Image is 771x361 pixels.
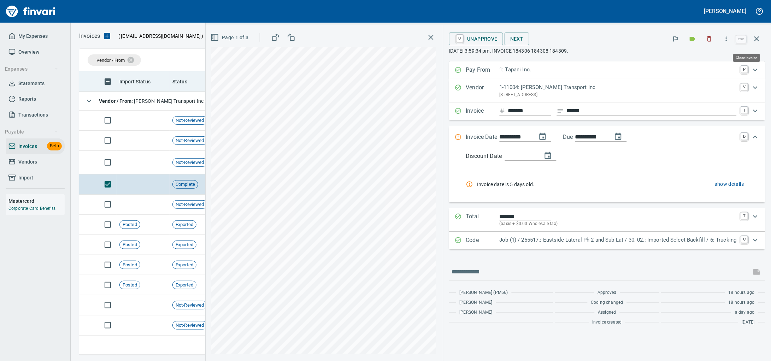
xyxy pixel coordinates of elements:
[18,142,37,151] span: Invoices
[741,107,748,114] a: I
[120,221,140,228] span: Posted
[742,319,755,326] span: [DATE]
[119,77,160,86] span: Import Status
[729,299,755,306] span: 18 hours ago
[668,31,683,47] button: Flag
[500,83,737,91] p: 1-11004: [PERSON_NAME] Transport Inc
[719,31,734,47] button: More
[173,302,207,309] span: Not-Reviewed
[6,91,65,107] a: Reports
[534,128,551,145] button: change date
[120,242,140,248] span: Posted
[172,77,187,86] span: Status
[173,117,207,124] span: Not-Reviewed
[449,126,765,149] div: Expand
[18,32,48,41] span: My Expenses
[712,178,747,191] button: show details
[500,91,737,99] p: [STREET_ADDRESS]
[79,32,100,40] nav: breadcrumb
[18,79,45,88] span: Statements
[114,32,204,40] p: ( )
[466,83,500,98] p: Vendor
[748,264,765,280] span: This records your message into the invoice and notifies anyone mentioned
[2,63,61,76] button: Expenses
[47,142,62,150] span: Beta
[449,232,765,249] div: Expand
[96,58,125,63] span: Vendor / From
[18,95,36,103] span: Reports
[172,77,196,86] span: Status
[449,208,765,232] div: Expand
[563,133,597,141] p: Due
[4,3,57,20] img: Finvari
[729,289,755,296] span: 18 hours ago
[735,309,755,316] span: a day ago
[99,98,227,104] span: [PERSON_NAME] Transport Inc (1-11004)
[99,98,134,104] strong: Vendor / From :
[8,206,55,211] a: Corporate Card Benefits
[212,33,248,42] span: Page 1 of 3
[591,299,623,306] span: Coding changed
[173,201,207,208] span: Not-Reviewed
[466,66,500,75] p: Pay From
[79,32,100,40] p: Invoices
[500,66,737,74] p: 1: Tapani Inc.
[741,83,748,90] a: V
[8,197,65,205] h6: Mastercard
[18,173,33,182] span: Import
[477,181,623,188] span: Invoice date is 5 days old.
[741,66,748,73] a: P
[466,172,747,196] nav: rules from agents
[173,322,207,329] span: Not-Reviewed
[736,35,747,43] a: esc
[557,107,564,114] svg: Invoice description
[209,31,251,44] button: Page 1 of 3
[6,154,65,170] a: Vendors
[500,220,737,227] p: (basis + $0.00 Wholesale tax)
[500,107,505,115] svg: Invoice number
[466,107,500,116] p: Invoice
[449,47,765,54] p: [DATE] 3:59:34 pm. INVOICE 184306 184308 184309.
[741,133,748,140] a: D
[6,170,65,186] a: Import
[715,180,744,189] span: show details
[18,111,48,119] span: Transactions
[173,282,196,289] span: Exported
[466,133,500,142] p: Invoice Date
[6,76,65,91] a: Statements
[120,32,201,40] span: [EMAIL_ADDRESS][DOMAIN_NAME]
[449,61,765,79] div: Expand
[120,282,140,289] span: Posted
[18,48,39,57] span: Overview
[88,54,141,66] div: Vendor / From
[598,289,617,296] span: Approved
[500,236,737,244] p: Job (1) / 255517.: Eastside Lateral Ph 2 and Sub Lat / 30. 02.: Imported Select Backfill / 6: Tru...
[173,262,196,268] span: Exported
[173,137,207,144] span: Not-Reviewed
[466,212,500,227] p: Total
[593,319,622,326] span: Invoice created
[6,107,65,123] a: Transactions
[466,152,502,160] p: Discount Date
[173,159,207,166] span: Not-Reviewed
[449,102,765,120] div: Expand
[685,31,700,47] button: Labels
[460,299,493,306] span: [PERSON_NAME]
[460,309,493,316] span: [PERSON_NAME]
[2,125,61,138] button: Payable
[120,262,140,268] span: Posted
[449,32,504,45] button: UUnapprove
[702,31,717,47] button: Discard
[466,236,500,245] p: Code
[173,181,198,188] span: Complete
[6,44,65,60] a: Overview
[449,149,765,202] div: Expand
[6,138,65,154] a: InvoicesBeta
[505,32,529,46] button: Next
[704,7,747,15] h5: [PERSON_NAME]
[460,289,508,296] span: [PERSON_NAME] (PM56)
[598,309,616,316] span: Assigned
[741,212,748,219] a: T
[457,35,463,42] a: U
